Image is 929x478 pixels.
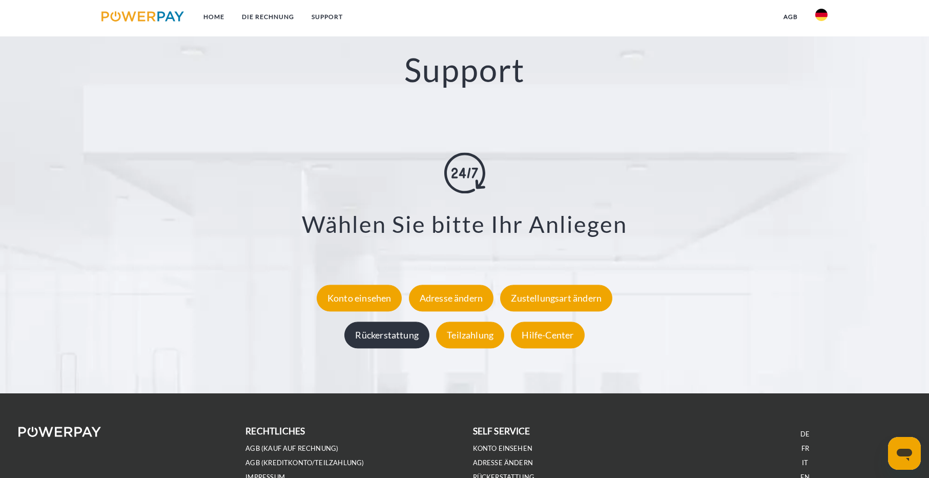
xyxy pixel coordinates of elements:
[409,285,494,311] div: Adresse ändern
[245,444,338,453] a: AGB (Kauf auf Rechnung)
[888,437,921,470] iframe: Schaltfläche zum Öffnen des Messaging-Fensters
[498,292,615,304] a: Zustellungsart ändern
[342,329,432,341] a: Rückerstattung
[317,285,402,311] div: Konto einsehen
[511,322,584,348] div: Hilfe-Center
[473,459,533,467] a: Adresse ändern
[802,459,808,467] a: IT
[444,153,485,194] img: online-shopping.svg
[59,210,870,239] h3: Wählen Sie bitte Ihr Anliegen
[195,8,233,26] a: Home
[406,292,497,304] a: Adresse ändern
[47,50,883,90] h2: Support
[473,444,533,453] a: Konto einsehen
[473,426,530,436] b: self service
[775,8,807,26] a: agb
[18,427,101,437] img: logo-powerpay-white.svg
[101,11,184,22] img: logo-powerpay.svg
[508,329,587,341] a: Hilfe-Center
[801,444,809,453] a: FR
[433,329,507,341] a: Teilzahlung
[245,459,364,467] a: AGB (Kreditkonto/Teilzahlung)
[314,292,405,304] a: Konto einsehen
[815,9,828,21] img: de
[436,322,504,348] div: Teilzahlung
[233,8,303,26] a: DIE RECHNUNG
[245,426,305,436] b: rechtliches
[344,322,429,348] div: Rückerstattung
[500,285,612,311] div: Zustellungsart ändern
[800,430,810,439] a: DE
[303,8,352,26] a: SUPPORT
